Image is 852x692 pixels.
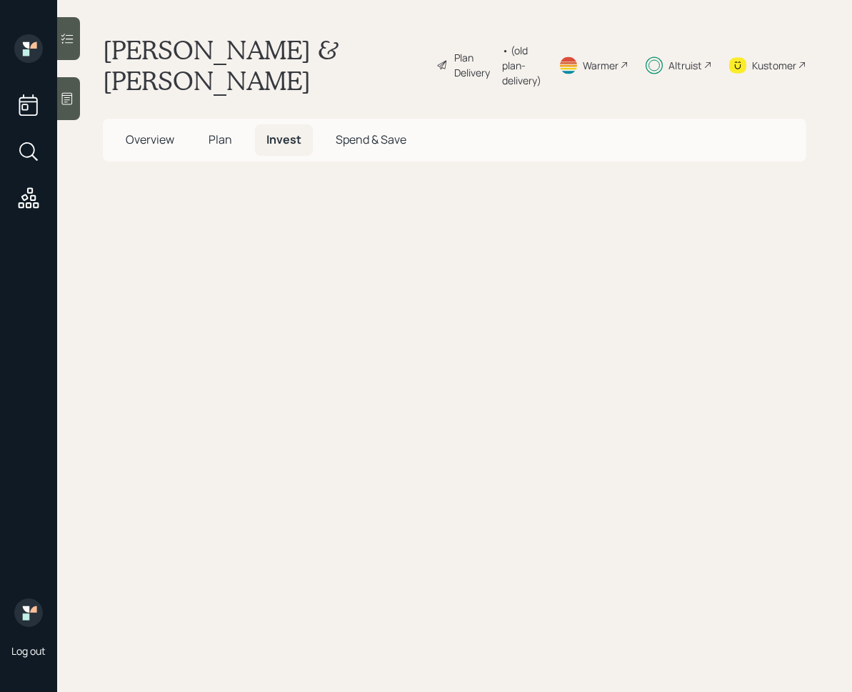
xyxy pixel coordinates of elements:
div: Plan Delivery [454,50,495,80]
h1: [PERSON_NAME] & [PERSON_NAME] [103,34,425,96]
span: Invest [266,132,301,147]
img: retirable_logo.png [14,598,43,627]
span: Spend & Save [336,132,406,147]
span: Plan [209,132,232,147]
div: Warmer [583,58,618,73]
div: Kustomer [752,58,796,73]
div: Log out [11,644,46,658]
span: Overview [126,132,174,147]
div: Altruist [668,58,702,73]
div: • (old plan-delivery) [502,43,541,88]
